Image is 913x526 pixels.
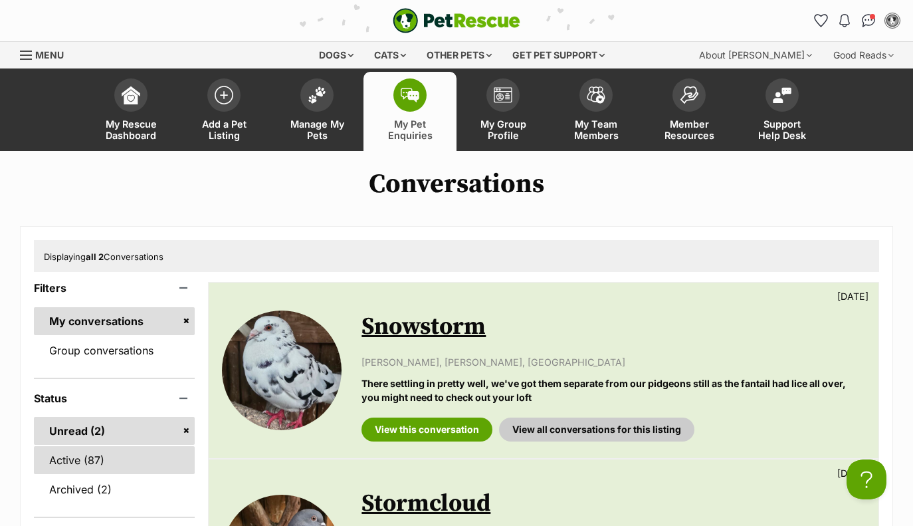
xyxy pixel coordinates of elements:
[837,466,868,480] p: [DATE]
[270,72,363,151] a: Manage My Pets
[837,289,868,303] p: [DATE]
[736,72,829,151] a: Support Help Desk
[361,489,490,519] a: Stormcloud
[361,376,865,405] p: There settling in pretty well, we've got them separate from our pidgeons still as the fantail had...
[310,42,363,68] div: Dogs
[417,42,501,68] div: Other pets
[361,312,486,342] a: Snowstorm
[773,87,791,103] img: help-desk-icon-fdf02630f3aa405de69fd3d07c3f3aa587a6932b1a1747fa1d2bba05be0121f9.svg
[494,87,512,103] img: group-profile-icon-3fa3cf56718a62981997c0bc7e787c4b2cf8bcc04b72c1350f741eb67cf2f40e.svg
[365,42,415,68] div: Cats
[659,118,719,141] span: Member Resources
[886,14,899,27] img: Sonja Olsen profile pic
[401,88,419,102] img: pet-enquiries-icon-7e3ad2cf08bfb03b45e93fb7055b45f3efa6380592205ae92323e6603595dc1f.svg
[194,118,254,141] span: Add a Pet Listing
[473,118,533,141] span: My Group Profile
[824,42,903,68] div: Good Reads
[361,355,865,369] p: [PERSON_NAME], [PERSON_NAME], [GEOGRAPHIC_DATA]
[858,10,879,31] a: Conversations
[380,118,440,141] span: My Pet Enquiries
[215,86,233,104] img: add-pet-listing-icon-0afa8454b4691262ce3f59096e99ab1cd57d4a30225e0717b998d2c9b9846f56.svg
[44,251,163,262] span: Displaying Conversations
[177,72,270,151] a: Add a Pet Listing
[34,446,195,474] a: Active (87)
[86,251,104,262] strong: all 2
[839,14,850,27] img: notifications-46538b983faf8c2785f20acdc204bb7945ddae34d4c08c2a6579f10ce5e182be.svg
[643,72,736,151] a: Member Resources
[34,307,195,335] a: My conversations
[20,42,73,66] a: Menu
[34,282,195,294] header: Filters
[680,86,698,104] img: member-resources-icon-8e73f808a243e03378d46382f2149f9095a855e16c252ad45f914b54edf8863c.svg
[456,72,550,151] a: My Group Profile
[499,418,694,442] a: View all conversations for this listing
[361,418,492,442] a: View this conversation
[810,10,831,31] a: Favourites
[34,475,195,503] a: Archived (2)
[84,72,177,151] a: My Rescue Dashboard
[862,14,876,27] img: chat-41dd97257d64d25036548639549fe6c8038ab92f7586957e7f3b1b290dea8141.svg
[690,42,821,68] div: About [PERSON_NAME]
[34,392,195,404] header: Status
[393,8,520,33] a: PetRescue
[35,49,64,61] span: Menu
[34,336,195,364] a: Group conversations
[810,10,903,31] ul: Account quick links
[550,72,643,151] a: My Team Members
[834,10,855,31] button: Notifications
[587,86,605,104] img: team-members-icon-5396bd8760b3fe7c0b43da4ab00e1e3bb1a5d9ba89233759b79545d2d3fc5d0d.svg
[752,118,812,141] span: Support Help Desk
[847,460,886,499] iframe: Help Scout Beacon - Open
[363,72,456,151] a: My Pet Enquiries
[308,86,326,104] img: manage-my-pets-icon-02211641906a0b7f246fdf0571729dbe1e7629f14944591b6c1af311fb30b64b.svg
[566,118,626,141] span: My Team Members
[882,10,903,31] button: My account
[34,417,195,445] a: Unread (2)
[122,86,140,104] img: dashboard-icon-eb2f2d2d3e046f16d808141f083e7271f6b2e854fb5c12c21221c1fb7104beca.svg
[287,118,347,141] span: Manage My Pets
[393,8,520,33] img: logo-e224e6f780fb5917bec1dbf3a21bbac754714ae5b6737aabdf751b685950b380.svg
[503,42,614,68] div: Get pet support
[222,311,342,430] img: Snowstorm
[101,118,161,141] span: My Rescue Dashboard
